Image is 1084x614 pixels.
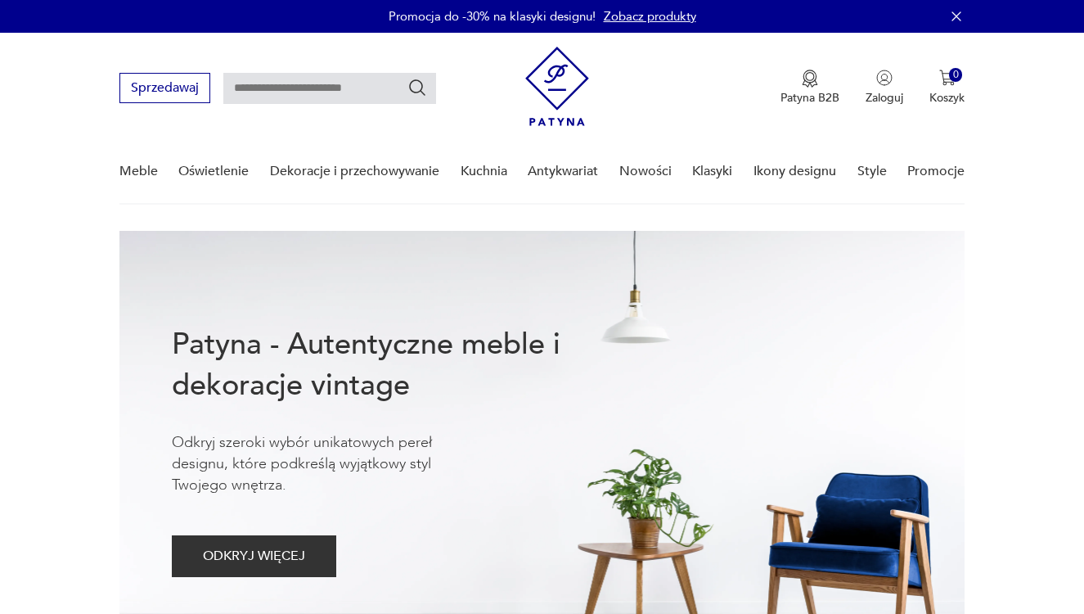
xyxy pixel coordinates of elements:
a: Antykwariat [528,140,598,203]
p: Promocja do -30% na klasyki designu! [389,8,596,25]
img: Ikonka użytkownika [876,70,893,86]
p: Koszyk [929,90,965,106]
p: Zaloguj [866,90,903,106]
button: Patyna B2B [780,70,839,106]
a: Zobacz produkty [604,8,696,25]
a: Ikona medaluPatyna B2B [780,70,839,106]
a: Oświetlenie [178,140,249,203]
p: Odkryj szeroki wybór unikatowych pereł designu, które podkreślą wyjątkowy styl Twojego wnętrza. [172,432,483,496]
h1: Patyna - Autentyczne meble i dekoracje vintage [172,324,614,406]
button: Szukaj [407,78,427,97]
a: Promocje [907,140,965,203]
img: Ikona medalu [802,70,818,88]
a: Kuchnia [461,140,507,203]
button: Zaloguj [866,70,903,106]
a: ODKRYJ WIĘCEJ [172,552,336,563]
img: Patyna - sklep z meblami i dekoracjami vintage [525,47,589,126]
a: Nowości [619,140,672,203]
p: Patyna B2B [780,90,839,106]
a: Klasyki [692,140,732,203]
button: ODKRYJ WIĘCEJ [172,535,336,577]
a: Meble [119,140,158,203]
a: Sprzedawaj [119,84,210,95]
a: Ikony designu [753,140,836,203]
a: Dekoracje i przechowywanie [270,140,439,203]
button: 0Koszyk [929,70,965,106]
button: Sprzedawaj [119,73,210,103]
img: Ikona koszyka [939,70,956,86]
div: 0 [949,68,963,82]
a: Style [857,140,887,203]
